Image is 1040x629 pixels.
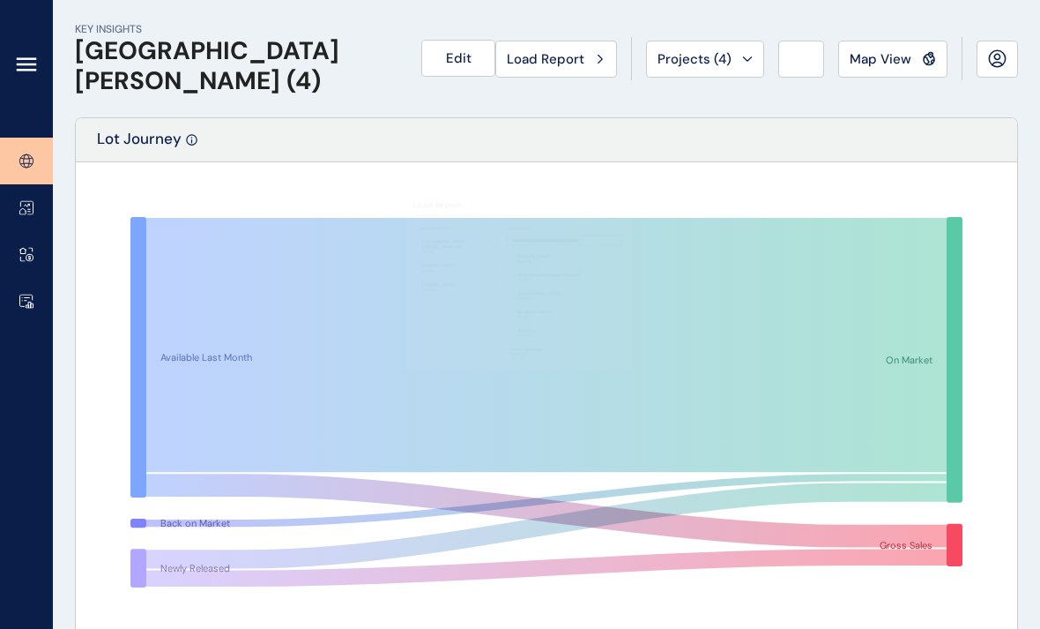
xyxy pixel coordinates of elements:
[75,22,400,37] p: KEY INSIGHTS
[446,49,472,67] span: Edit
[646,41,764,78] button: Projects (4)
[495,41,617,78] button: Load Report
[657,50,732,68] span: Projects ( 4 )
[75,36,400,95] h1: [GEOGRAPHIC_DATA][PERSON_NAME] (4)
[507,50,584,68] span: Load Report
[850,50,911,68] span: Map View
[97,129,182,161] p: Lot Journey
[421,40,495,77] button: Edit
[838,41,947,78] button: Map View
